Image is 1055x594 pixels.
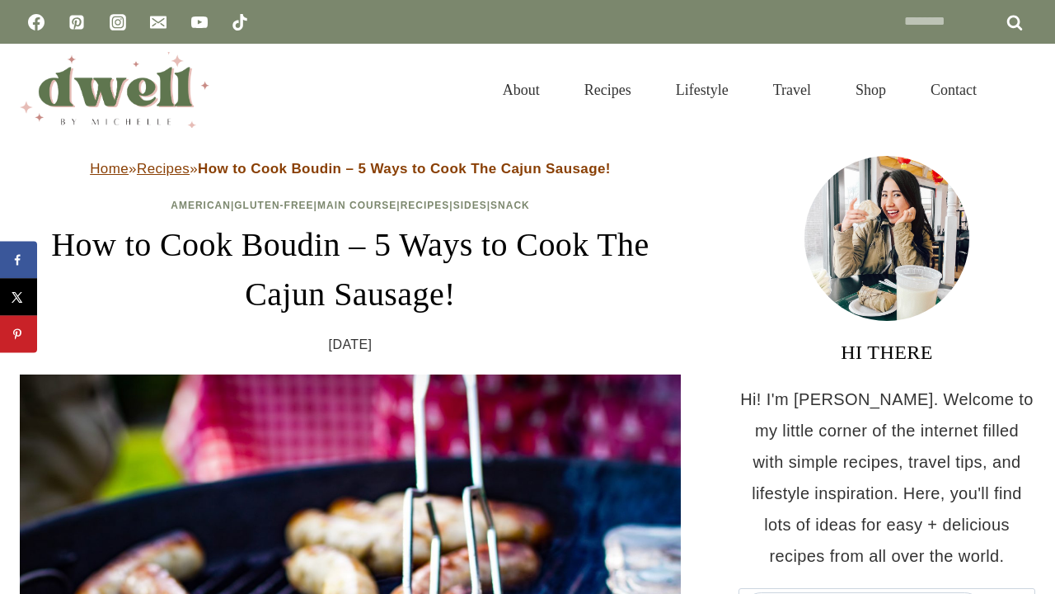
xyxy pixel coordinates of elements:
[453,200,487,211] a: Sides
[171,200,530,211] span: | | | | |
[317,200,396,211] a: Main Course
[198,161,611,177] strong: How to Cook Boudin – 5 Ways to Cook The Cajun Sausage!
[738,337,1035,367] h3: HI THERE
[490,200,530,211] a: Snack
[20,220,681,319] h1: How to Cook Boudin – 5 Ways to Cook The Cajun Sausage!
[60,6,93,39] a: Pinterest
[738,384,1035,572] p: Hi! I'm [PERSON_NAME]. Welcome to my little corner of the internet filled with simple recipes, tr...
[234,200,313,211] a: Gluten-Free
[908,61,999,119] a: Contact
[329,332,373,357] time: [DATE]
[1007,76,1035,104] button: View Search Form
[833,61,908,119] a: Shop
[183,6,216,39] a: YouTube
[401,200,450,211] a: Recipes
[751,61,833,119] a: Travel
[90,161,611,177] span: » »
[654,61,751,119] a: Lifestyle
[142,6,175,39] a: Email
[137,161,190,177] a: Recipes
[101,6,134,39] a: Instagram
[20,6,53,39] a: Facebook
[171,200,231,211] a: American
[20,52,209,128] img: DWELL by michelle
[481,61,562,119] a: About
[223,6,256,39] a: TikTok
[90,161,129,177] a: Home
[562,61,654,119] a: Recipes
[481,61,999,119] nav: Primary Navigation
